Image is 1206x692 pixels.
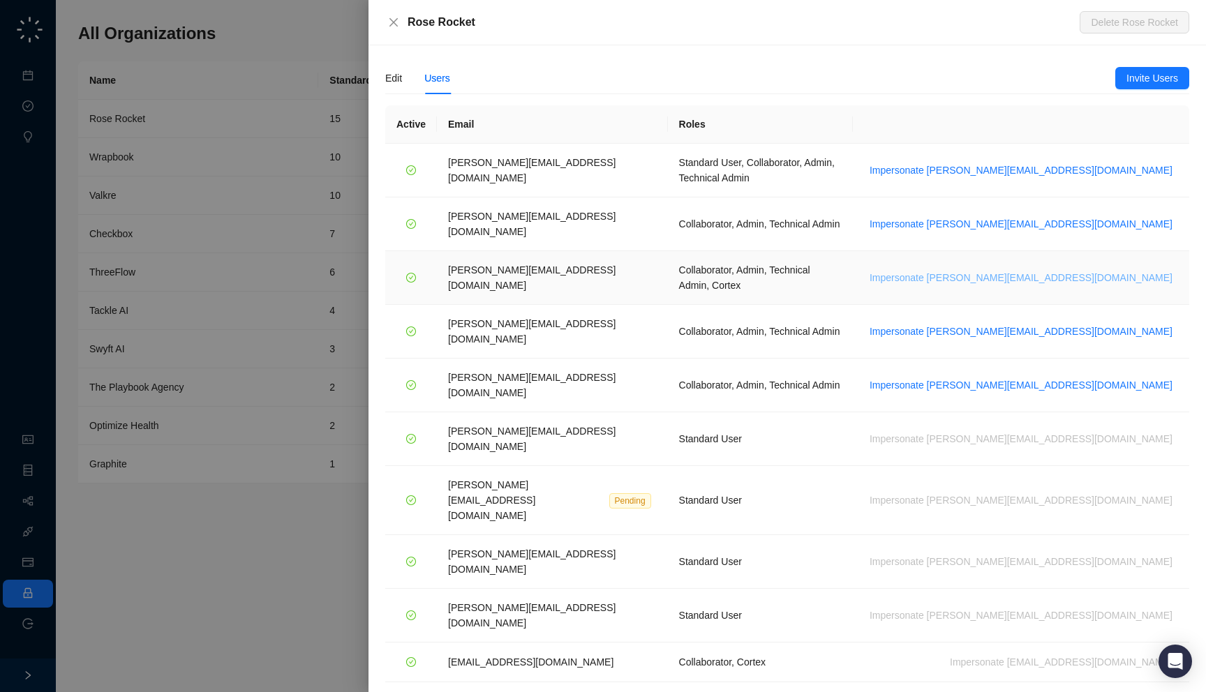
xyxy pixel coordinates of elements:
[870,216,1172,232] span: Impersonate [PERSON_NAME][EMAIL_ADDRESS][DOMAIN_NAME]
[448,318,616,345] span: [PERSON_NAME][EMAIL_ADDRESS][DOMAIN_NAME]
[406,610,416,620] span: check-circle
[864,377,1178,393] button: Impersonate [PERSON_NAME][EMAIL_ADDRESS][DOMAIN_NAME]
[448,426,616,452] span: [PERSON_NAME][EMAIL_ADDRESS][DOMAIN_NAME]
[668,197,853,251] td: Collaborator, Admin, Technical Admin
[864,607,1178,624] button: Impersonate [PERSON_NAME][EMAIL_ADDRESS][DOMAIN_NAME]
[448,656,613,668] span: [EMAIL_ADDRESS][DOMAIN_NAME]
[668,251,853,305] td: Collaborator, Admin, Technical Admin, Cortex
[388,17,399,28] span: close
[1115,67,1189,89] button: Invite Users
[406,557,416,566] span: check-circle
[668,144,853,197] td: Standard User, Collaborator, Admin, Technical Admin
[406,273,416,283] span: check-circle
[668,642,853,682] td: Collaborator, Cortex
[406,219,416,229] span: check-circle
[870,163,1172,178] span: Impersonate [PERSON_NAME][EMAIL_ADDRESS][DOMAIN_NAME]
[864,269,1178,286] button: Impersonate [PERSON_NAME][EMAIL_ADDRESS][DOMAIN_NAME]
[870,270,1172,285] span: Impersonate [PERSON_NAME][EMAIL_ADDRESS][DOMAIN_NAME]
[864,492,1178,509] button: Impersonate [PERSON_NAME][EMAIL_ADDRESS][DOMAIN_NAME]
[668,412,853,466] td: Standard User
[448,157,616,183] span: [PERSON_NAME][EMAIL_ADDRESS][DOMAIN_NAME]
[668,359,853,412] td: Collaborator, Admin, Technical Admin
[1159,645,1192,678] div: Open Intercom Messenger
[448,479,535,521] span: [PERSON_NAME][EMAIL_ADDRESS][DOMAIN_NAME]
[406,380,416,390] span: check-circle
[668,105,853,144] th: Roles
[1126,70,1178,86] span: Invite Users
[668,305,853,359] td: Collaborator, Admin, Technical Admin
[406,165,416,175] span: check-circle
[448,372,616,398] span: [PERSON_NAME][EMAIL_ADDRESS][DOMAIN_NAME]
[864,216,1178,232] button: Impersonate [PERSON_NAME][EMAIL_ADDRESS][DOMAIN_NAME]
[864,162,1178,179] button: Impersonate [PERSON_NAME][EMAIL_ADDRESS][DOMAIN_NAME]
[864,430,1178,447] button: Impersonate [PERSON_NAME][EMAIL_ADDRESS][DOMAIN_NAME]
[406,657,416,667] span: check-circle
[424,70,450,86] div: Users
[406,495,416,505] span: check-circle
[448,602,616,629] span: [PERSON_NAME][EMAIL_ADDRESS][DOMAIN_NAME]
[448,211,616,237] span: [PERSON_NAME][EMAIL_ADDRESS][DOMAIN_NAME]
[864,553,1178,570] button: Impersonate [PERSON_NAME][EMAIL_ADDRESS][DOMAIN_NAME]
[385,105,437,144] th: Active
[448,548,616,575] span: [PERSON_NAME][EMAIL_ADDRESS][DOMAIN_NAME]
[870,324,1172,339] span: Impersonate [PERSON_NAME][EMAIL_ADDRESS][DOMAIN_NAME]
[668,535,853,589] td: Standard User
[870,377,1172,393] span: Impersonate [PERSON_NAME][EMAIL_ADDRESS][DOMAIN_NAME]
[609,493,651,509] span: Pending
[668,466,853,535] td: Standard User
[668,589,853,642] td: Standard User
[406,326,416,336] span: check-circle
[448,264,616,291] span: [PERSON_NAME][EMAIL_ADDRESS][DOMAIN_NAME]
[406,434,416,444] span: check-circle
[385,70,402,86] div: Edit
[864,323,1178,340] button: Impersonate [PERSON_NAME][EMAIL_ADDRESS][DOMAIN_NAME]
[437,105,668,144] th: Email
[385,14,402,31] button: Close
[1080,11,1189,33] button: Delete Rose Rocket
[408,14,1080,31] div: Rose Rocket
[944,654,1178,670] button: Impersonate [EMAIL_ADDRESS][DOMAIN_NAME]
